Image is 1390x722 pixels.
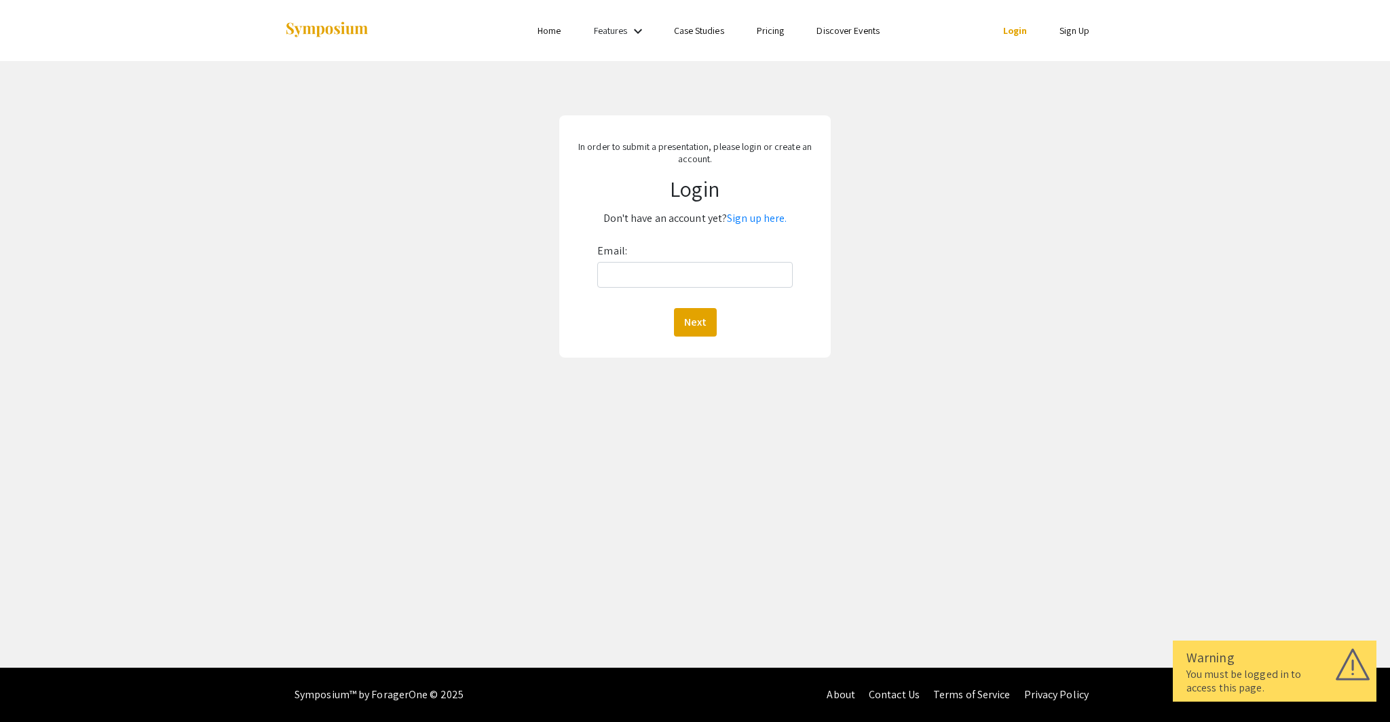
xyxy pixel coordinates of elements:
a: About [827,687,855,702]
img: Symposium by ForagerOne [284,21,369,39]
a: Terms of Service [933,687,1011,702]
p: Don't have an account yet? [573,208,816,229]
button: Next [674,308,717,337]
mat-icon: Expand Features list [630,23,646,39]
a: Case Studies [674,24,724,37]
a: Contact Us [869,687,920,702]
div: Warning [1186,647,1363,668]
a: Home [538,24,561,37]
a: Sign Up [1059,24,1089,37]
label: Email: [597,240,627,262]
a: Login [1003,24,1028,37]
a: Discover Events [816,24,880,37]
div: You must be logged in to access this page. [1186,668,1363,695]
p: In order to submit a presentation, please login or create an account. [573,140,816,165]
a: Sign up here. [727,211,787,225]
a: Features [594,24,628,37]
a: Privacy Policy [1024,687,1089,702]
a: Pricing [757,24,785,37]
div: Symposium™ by ForagerOne © 2025 [295,668,464,722]
h1: Login [573,176,816,202]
